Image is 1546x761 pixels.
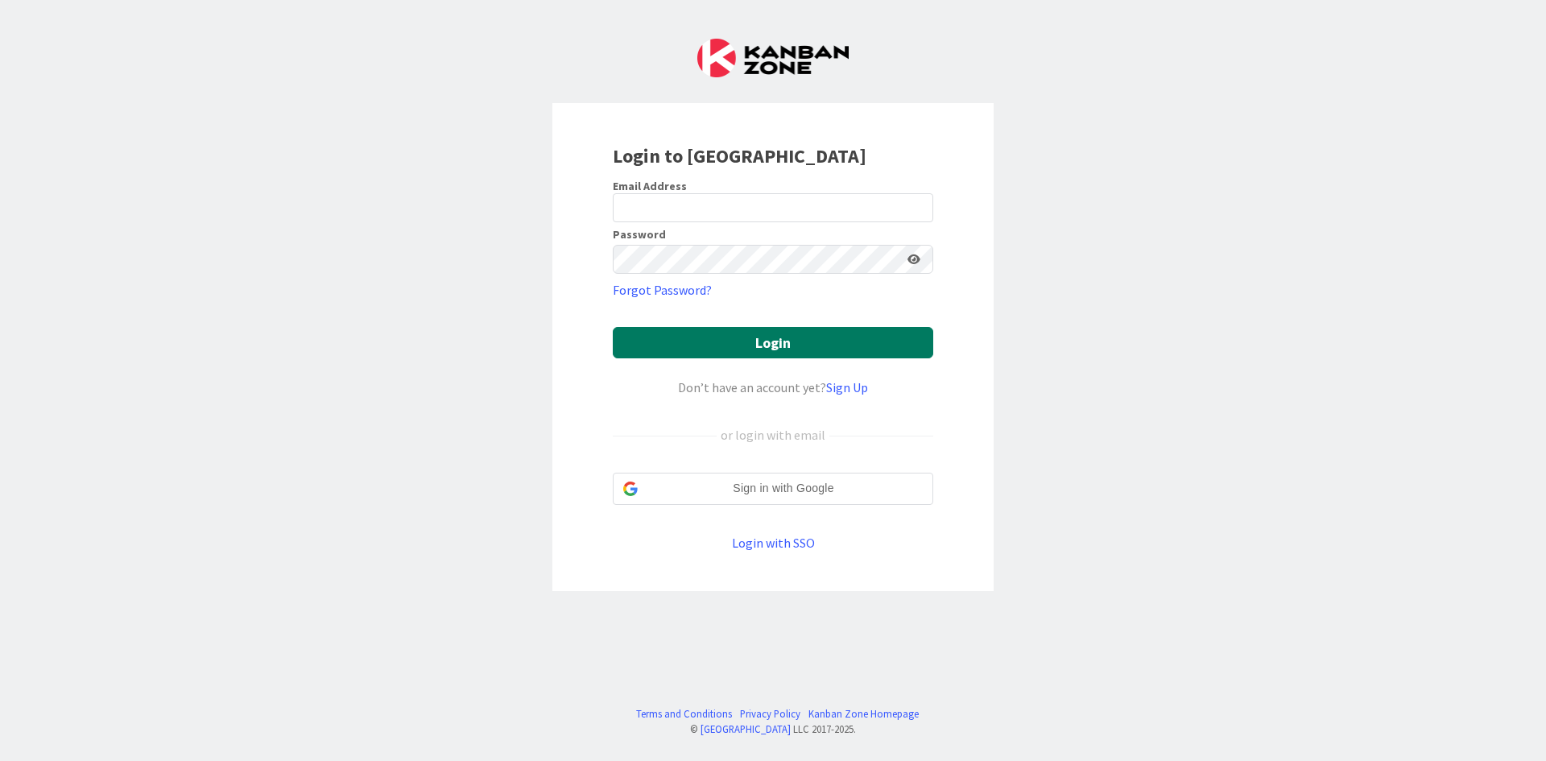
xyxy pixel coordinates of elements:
[613,327,933,358] button: Login
[613,280,712,300] a: Forgot Password?
[826,379,868,395] a: Sign Up
[732,535,815,551] a: Login with SSO
[613,143,866,168] b: Login to [GEOGRAPHIC_DATA]
[613,229,666,240] label: Password
[644,480,923,497] span: Sign in with Google
[613,179,687,193] label: Email Address
[613,473,933,505] div: Sign in with Google
[701,722,791,735] a: [GEOGRAPHIC_DATA]
[628,722,919,737] div: © LLC 2017- 2025 .
[740,706,800,722] a: Privacy Policy
[613,378,933,397] div: Don’t have an account yet?
[717,425,829,445] div: or login with email
[636,706,732,722] a: Terms and Conditions
[697,39,849,77] img: Kanban Zone
[808,706,919,722] a: Kanban Zone Homepage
